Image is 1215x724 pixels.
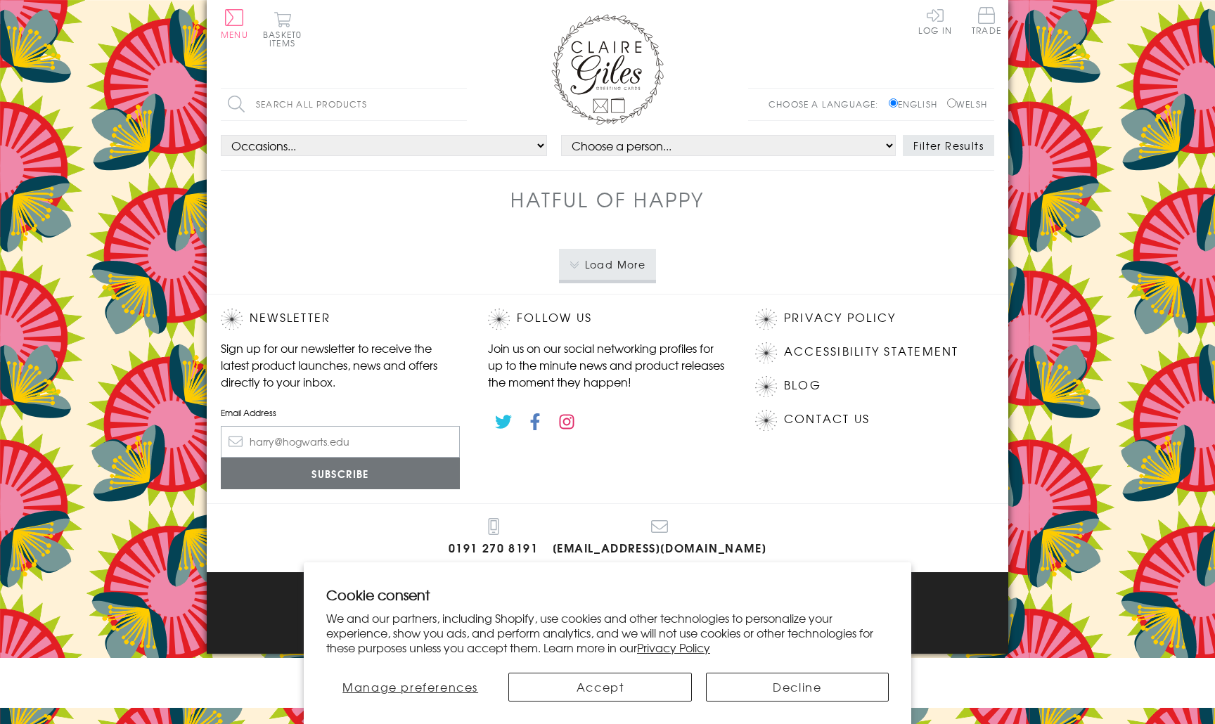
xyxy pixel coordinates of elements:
button: Load More [559,249,657,280]
button: Accept [508,673,691,702]
h1: Hatful of Happy [510,185,705,214]
button: Filter Results [903,135,994,156]
h2: Newsletter [221,309,460,330]
p: Choose a language: [769,98,886,110]
span: Manage preferences [342,678,478,695]
input: harry@hogwarts.edu [221,426,460,458]
label: English [889,98,944,110]
a: [EMAIL_ADDRESS][DOMAIN_NAME] [553,518,767,558]
a: Contact Us [784,410,870,429]
button: Decline [706,673,889,702]
h2: Follow Us [488,309,727,330]
input: Subscribe [221,458,460,489]
label: Welsh [947,98,987,110]
button: Basket0 items [263,11,302,47]
a: Blog [784,376,821,395]
input: English [889,98,898,108]
p: © 2025 . [221,618,994,631]
span: Trade [972,7,1001,34]
button: Manage preferences [326,673,494,702]
a: Privacy Policy [784,309,896,328]
span: 0 items [269,28,302,49]
input: Search all products [221,89,467,120]
a: Trade [972,7,1001,37]
p: We and our partners, including Shopify, use cookies and other technologies to personalize your ex... [326,611,889,654]
input: Search [453,89,467,120]
label: Email Address [221,406,460,419]
img: Claire Giles Greetings Cards [551,14,664,125]
h2: Cookie consent [326,585,889,605]
input: Welsh [947,98,956,108]
a: Accessibility Statement [784,342,959,361]
a: Privacy Policy [637,639,710,656]
p: Sign up for our newsletter to receive the latest product launches, news and offers directly to yo... [221,340,460,390]
a: 0191 270 8191 [449,518,539,558]
span: Menu [221,28,248,41]
p: Join us on our social networking profiles for up to the minute news and product releases the mome... [488,340,727,390]
button: Menu [221,9,248,39]
a: Log In [918,7,952,34]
